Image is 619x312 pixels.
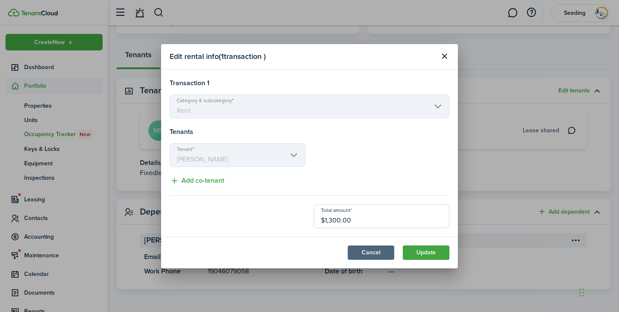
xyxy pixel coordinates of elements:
[403,245,449,260] button: Update
[577,271,619,312] iframe: Chat Widget
[170,78,209,88] h4: Transaction 1
[170,48,435,65] modal-title: Edit rental info ( 1 transaction )
[579,280,584,305] div: Drag
[170,95,449,228] accordion-content: Toggle accordion
[170,175,224,186] button: Add co-tenant
[437,49,452,64] button: Close modal
[314,204,449,228] input: 0.00
[348,245,394,260] button: Cancel
[170,127,449,137] h4: Tenants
